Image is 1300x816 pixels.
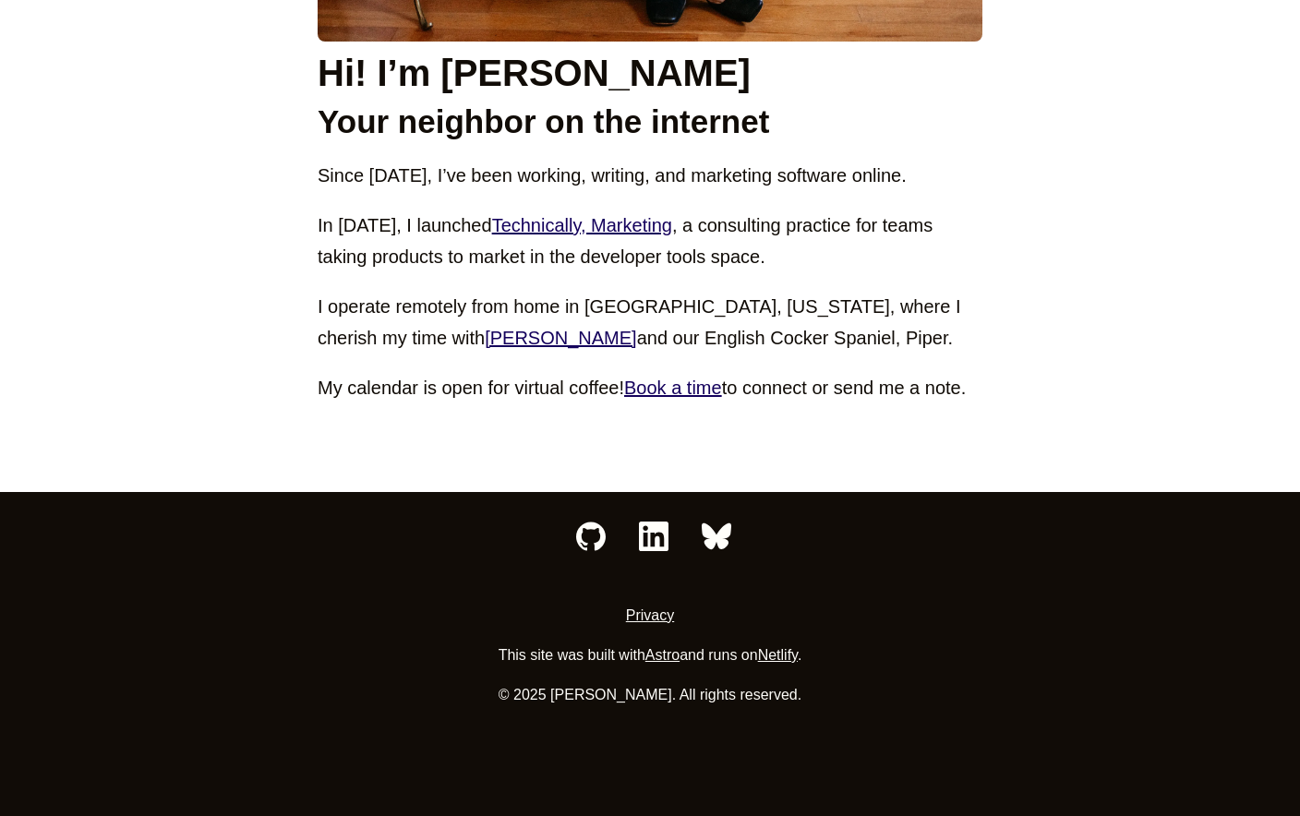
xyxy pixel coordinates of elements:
p: Since [DATE], I’ve been working, writing, and marketing software online. [318,160,982,191]
a: Astro [645,647,680,663]
a: Technically, Marketing [492,215,672,235]
a: Netlify [758,647,798,663]
p: In [DATE], I launched , a consulting practice for teams taking products to market in the develope... [318,210,982,272]
a: Privacy [626,607,674,623]
p: I operate remotely from home in [GEOGRAPHIC_DATA], [US_STATE], where I cherish my time with and o... [318,291,982,354]
p: My calendar is open for virtual coffee! to connect or send me a note. [318,372,982,403]
a: Book a time [624,378,722,398]
h3: Your neighbor on the internet [318,102,982,141]
a: [PERSON_NAME] [485,328,636,348]
h2: Hi! I’m [PERSON_NAME] [318,51,982,95]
